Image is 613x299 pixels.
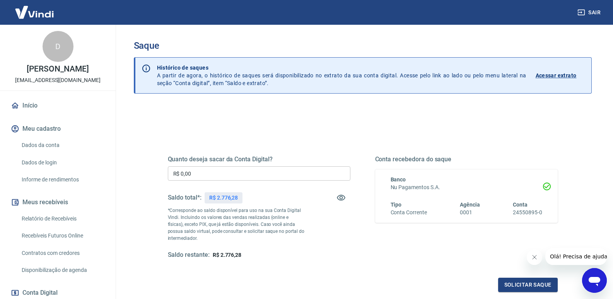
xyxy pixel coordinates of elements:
[545,248,607,265] iframe: Mensagem da empresa
[460,208,480,217] h6: 0001
[19,228,106,244] a: Recebíveis Futuros Online
[5,5,65,12] span: Olá! Precisa de ajuda?
[168,251,210,259] h5: Saldo restante:
[9,97,106,114] a: Início
[19,172,106,188] a: Informe de rendimentos
[19,211,106,227] a: Relatório de Recebíveis
[391,183,542,191] h6: Nu Pagamentos S.A.
[19,262,106,278] a: Disponibilização de agenda
[9,0,60,24] img: Vindi
[157,64,526,72] p: Histórico de saques
[19,245,106,261] a: Contratos com credores
[9,120,106,137] button: Meu cadastro
[43,31,73,62] div: D
[213,252,241,258] span: R$ 2.776,28
[536,72,577,79] p: Acessar extrato
[391,202,402,208] span: Tipo
[391,208,427,217] h6: Conta Corrente
[391,176,406,183] span: Banco
[168,194,201,202] h5: Saldo total*:
[513,202,528,208] span: Conta
[582,268,607,293] iframe: Botão para abrir a janela de mensagens
[375,155,558,163] h5: Conta recebedora do saque
[27,65,89,73] p: [PERSON_NAME]
[460,202,480,208] span: Agência
[9,194,106,211] button: Meus recebíveis
[157,64,526,87] p: A partir de agora, o histórico de saques será disponibilizado no extrato da sua conta digital. Ac...
[536,64,585,87] a: Acessar extrato
[168,155,350,163] h5: Quanto deseja sacar da Conta Digital?
[576,5,604,20] button: Sair
[19,155,106,171] a: Dados de login
[513,208,542,217] h6: 24550895-0
[19,137,106,153] a: Dados da conta
[134,40,592,51] h3: Saque
[498,278,558,292] button: Solicitar saque
[15,76,101,84] p: [EMAIL_ADDRESS][DOMAIN_NAME]
[527,249,542,265] iframe: Fechar mensagem
[209,194,238,202] p: R$ 2.776,28
[168,207,305,242] p: *Corresponde ao saldo disponível para uso na sua Conta Digital Vindi. Incluindo os valores das ve...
